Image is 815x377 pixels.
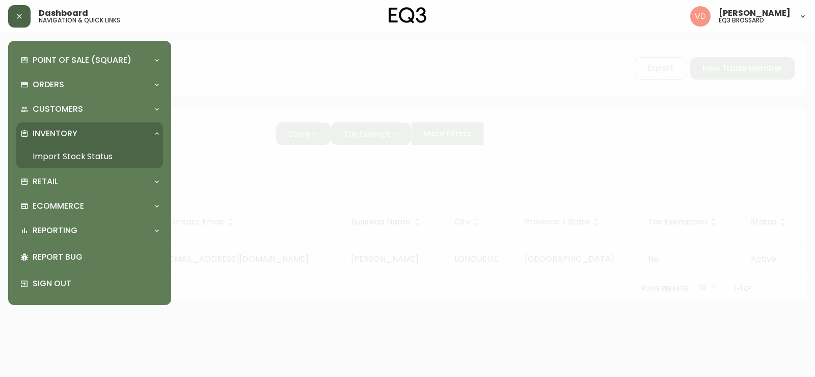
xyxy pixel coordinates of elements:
[33,225,77,236] p: Reporting
[16,244,163,270] div: Report Bug
[33,252,159,263] p: Report Bug
[16,219,163,242] div: Reporting
[16,170,163,193] div: Retail
[16,122,163,145] div: Inventory
[39,9,88,17] span: Dashboard
[16,49,163,71] div: Point of Sale (Square)
[690,6,711,27] img: 34cbe8de67806989076631741e6a7c6b
[33,128,77,139] p: Inventory
[16,270,163,297] div: Sign Out
[16,195,163,217] div: Ecommerce
[16,98,163,120] div: Customers
[389,7,426,23] img: logo
[39,17,120,23] h5: navigation & quick links
[33,200,84,212] p: Ecommerce
[719,17,764,23] h5: eq3 brossard
[33,104,83,115] p: Customers
[33,55,131,66] p: Point of Sale (Square)
[16,145,163,168] a: Import Stock Status
[33,176,58,187] p: Retail
[719,9,791,17] span: [PERSON_NAME]
[33,79,64,90] p: Orders
[33,278,159,289] p: Sign Out
[16,73,163,96] div: Orders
